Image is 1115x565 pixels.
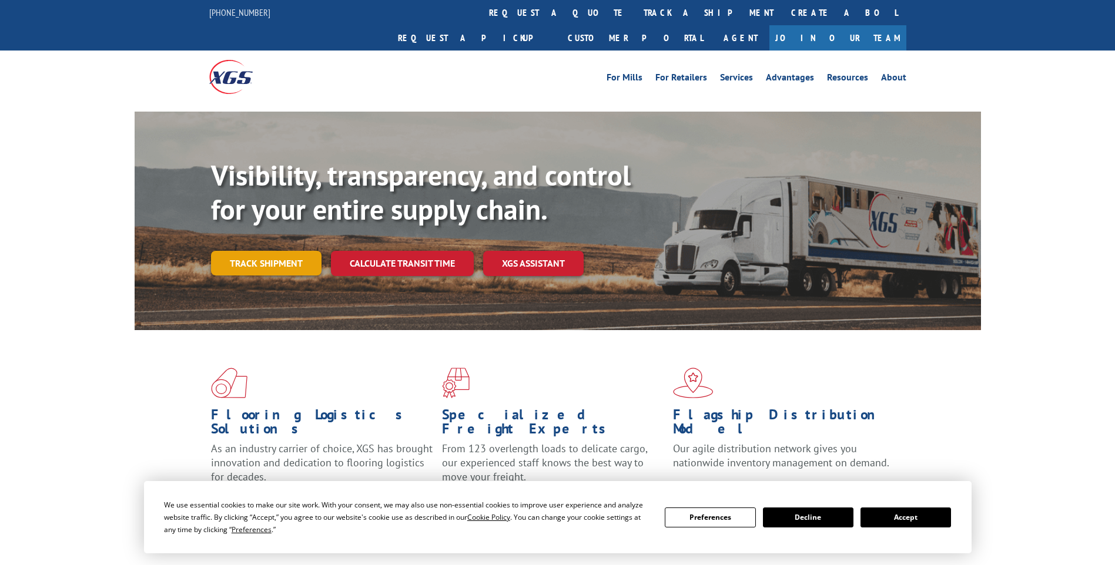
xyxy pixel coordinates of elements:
button: Decline [763,507,853,527]
span: Our agile distribution network gives you nationwide inventory management on demand. [673,442,889,469]
img: xgs-icon-focused-on-flooring-red [442,368,470,398]
span: Preferences [232,524,272,534]
a: Customer Portal [559,25,712,51]
img: xgs-icon-total-supply-chain-intelligence-red [211,368,247,398]
h1: Specialized Freight Experts [442,408,664,442]
img: xgs-icon-flagship-distribution-model-red [673,368,714,398]
a: Track shipment [211,251,322,275]
a: [PHONE_NUMBER] [209,6,270,18]
a: About [881,73,906,86]
a: XGS ASSISTANT [483,251,584,276]
button: Preferences [665,507,755,527]
a: Request a pickup [389,25,559,51]
h1: Flagship Distribution Model [673,408,895,442]
a: Services [720,73,753,86]
a: Calculate transit time [331,251,474,276]
a: For Retailers [655,73,707,86]
div: We use essential cookies to make our site work. With your consent, we may also use non-essential ... [164,499,651,536]
a: Advantages [766,73,814,86]
p: From 123 overlength loads to delicate cargo, our experienced staff knows the best way to move you... [442,442,664,494]
h1: Flooring Logistics Solutions [211,408,433,442]
div: Cookie Consent Prompt [144,481,972,553]
a: Join Our Team [769,25,906,51]
button: Accept [860,507,951,527]
a: Learn More > [673,480,819,494]
span: As an industry carrier of choice, XGS has brought innovation and dedication to flooring logistics... [211,442,433,483]
a: For Mills [607,73,642,86]
a: Resources [827,73,868,86]
a: Agent [712,25,769,51]
span: Cookie Policy [467,512,510,522]
b: Visibility, transparency, and control for your entire supply chain. [211,157,631,227]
